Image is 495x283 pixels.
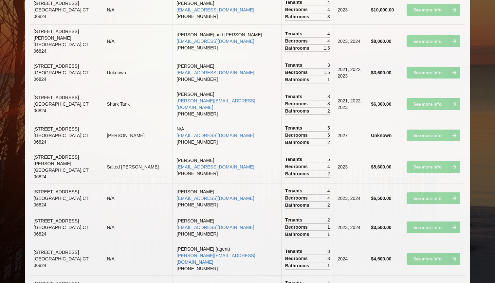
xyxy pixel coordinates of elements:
span: Tenants [285,156,304,163]
span: 4 [327,30,330,37]
td: 2023 [334,150,367,184]
span: Bathrooms [285,170,311,177]
span: 3 [327,255,330,262]
span: Tenants [285,248,304,255]
td: 2027 [334,121,367,150]
span: [STREET_ADDRESS] [34,126,79,132]
span: 2 [327,170,330,177]
b: $5,600.00 [371,164,391,169]
span: Tenants [285,93,304,100]
span: [GEOGRAPHIC_DATA] , CT 06824 [34,256,89,268]
td: Unknown [103,58,173,87]
span: 3 [327,248,330,255]
td: Shark Tank [103,87,173,121]
span: [STREET_ADDRESS] [34,218,79,223]
span: Tenants [285,217,304,223]
a: [EMAIL_ADDRESS][DOMAIN_NAME] [176,196,254,201]
span: 5 [327,156,330,163]
a: [PERSON_NAME][EMAIL_ADDRESS][DOMAIN_NAME] [176,98,255,110]
span: Bathrooms [285,13,311,20]
span: 1 [327,262,330,269]
td: [PERSON_NAME] (agent) [PHONE_NUMBER] [173,242,281,275]
td: N/A [PHONE_NUMBER] [173,121,281,150]
span: 4 [327,38,330,44]
span: Bedrooms [285,38,309,44]
span: Bathrooms [285,139,311,146]
td: 2023, 2024 [334,24,367,58]
b: $6,300.00 [371,101,391,107]
td: N/A [103,184,173,213]
b: $4,500.00 [371,256,391,261]
span: Bedrooms [285,100,309,107]
span: 5 [327,132,330,138]
span: [STREET_ADDRESS] [34,250,79,255]
td: [PERSON_NAME] and [PERSON_NAME] [PHONE_NUMBER] [173,24,281,58]
span: Tenants [285,30,304,37]
span: Bedrooms [285,163,309,170]
b: $3,500.00 [371,225,391,230]
span: [GEOGRAPHIC_DATA] , CT 06824 [34,42,89,54]
span: Bedrooms [285,132,309,138]
a: [EMAIL_ADDRESS][DOMAIN_NAME] [176,7,254,12]
span: [STREET_ADDRESS] [34,63,79,69]
span: [GEOGRAPHIC_DATA] , CT 06824 [34,70,89,82]
b: $10,000.00 [371,7,394,12]
td: 2023, 2024 [334,184,367,213]
td: N/A [103,24,173,58]
span: 1 [327,76,330,83]
span: [STREET_ADDRESS][PERSON_NAME] [34,154,79,166]
b: Unknown [371,133,392,138]
td: [PERSON_NAME] [PHONE_NUMBER] [173,213,281,242]
td: [PERSON_NAME] [PHONE_NUMBER] [173,87,281,121]
span: 3 [327,62,330,68]
span: Bedrooms [285,69,309,76]
span: 1 [327,224,330,230]
span: 4 [327,195,330,201]
td: Salted [PERSON_NAME] [103,150,173,184]
td: 2021, 2022, 2023 [334,87,367,121]
b: $8,000.00 [371,39,391,44]
span: Bedrooms [285,6,309,13]
span: 3 [327,13,330,20]
td: 2021, 2022, 2023 [334,58,367,87]
span: 4 [327,187,330,194]
span: 4 [327,163,330,170]
td: [PERSON_NAME] [PHONE_NUMBER] [173,150,281,184]
span: Bathrooms [285,76,311,83]
td: N/A [103,242,173,275]
span: [STREET_ADDRESS][PERSON_NAME] [34,29,79,41]
span: [GEOGRAPHIC_DATA] , CT 06824 [34,196,89,207]
td: [PERSON_NAME] [103,121,173,150]
span: [GEOGRAPHIC_DATA] , CT 06824 [34,225,89,237]
b: $6,500.00 [371,196,391,201]
span: [STREET_ADDRESS] [34,189,79,194]
span: [GEOGRAPHIC_DATA] , CT 06824 [34,168,89,179]
b: $3,600.00 [371,70,391,75]
span: [GEOGRAPHIC_DATA] , CT 06824 [34,101,89,113]
span: [STREET_ADDRESS] [34,1,79,6]
a: [EMAIL_ADDRESS][DOMAIN_NAME] [176,39,254,44]
a: [EMAIL_ADDRESS][DOMAIN_NAME] [176,164,254,169]
span: 2 [327,202,330,208]
span: 4 [327,6,330,13]
a: [EMAIL_ADDRESS][DOMAIN_NAME] [176,225,254,230]
span: [GEOGRAPHIC_DATA] , CT 06824 [34,7,89,19]
span: 2 [327,108,330,114]
span: 8 [327,100,330,107]
span: 1.5 [323,45,330,51]
span: Tenants [285,187,304,194]
span: 2 [327,217,330,223]
a: [PERSON_NAME][EMAIL_ADDRESS][DOMAIN_NAME] [176,253,255,265]
span: 1.5 [323,69,330,76]
span: Bedrooms [285,195,309,201]
span: 8 [327,93,330,100]
span: [STREET_ADDRESS] [34,95,79,100]
span: 2 [327,139,330,146]
span: Tenants [285,62,304,68]
span: Bathrooms [285,45,311,51]
td: [PERSON_NAME] [PHONE_NUMBER] [173,58,281,87]
span: Bathrooms [285,108,311,114]
a: [EMAIL_ADDRESS][DOMAIN_NAME] [176,70,254,75]
span: 5 [327,125,330,131]
td: N/A [103,213,173,242]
